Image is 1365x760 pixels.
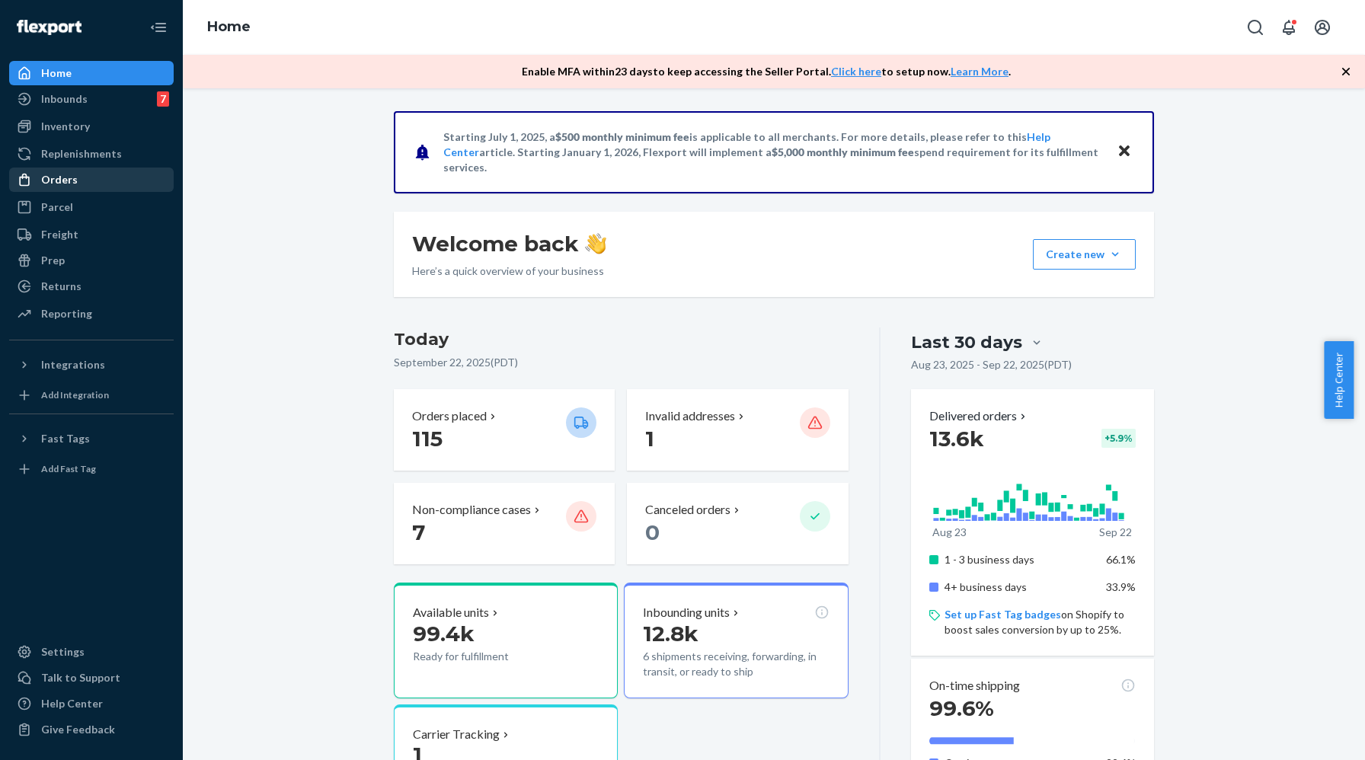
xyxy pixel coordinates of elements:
p: Available units [413,604,489,621]
a: Click here [831,65,881,78]
p: Inbounding units [643,604,730,621]
div: Give Feedback [41,722,115,737]
a: Home [9,61,174,85]
div: Fast Tags [41,431,90,446]
button: Integrations [9,353,174,377]
a: Returns [9,274,174,299]
a: Prep [9,248,174,273]
a: Replenishments [9,142,174,166]
a: Help Center [9,691,174,716]
div: Integrations [41,357,105,372]
button: Open Search Box [1240,12,1271,43]
a: Inbounds7 [9,87,174,111]
p: Invalid addresses [645,407,735,425]
div: Returns [41,279,82,294]
p: Aug 23, 2025 - Sep 22, 2025 ( PDT ) [911,357,1072,372]
span: 115 [412,426,443,452]
span: 99.4k [413,621,475,647]
p: on Shopify to boost sales conversion by up to 25%. [945,607,1136,637]
div: Last 30 days [911,331,1022,354]
p: Orders placed [412,407,487,425]
p: Ready for fulfillment [413,649,554,664]
span: 12.8k [643,621,698,647]
p: 4+ business days [945,580,1095,595]
div: Add Integration [41,388,109,401]
span: Support [32,11,87,24]
span: 33.9% [1106,580,1136,593]
ol: breadcrumbs [195,5,263,49]
button: Available units99.4kReady for fulfillment [394,583,618,698]
p: Sep 22 [1099,525,1132,540]
p: On-time shipping [929,677,1020,695]
a: Inventory [9,114,174,139]
div: Add Fast Tag [41,462,96,475]
span: 7 [412,519,425,545]
p: September 22, 2025 ( PDT ) [394,355,849,370]
div: Help Center [41,696,103,711]
img: hand-wave emoji [585,233,606,254]
button: Fast Tags [9,426,174,451]
div: Prep [41,253,65,268]
button: Orders placed 115 [394,389,615,471]
div: Parcel [41,200,73,215]
button: Invalid addresses 1 [627,389,848,471]
button: Create new [1033,239,1136,270]
a: Add Fast Tag [9,457,174,481]
button: Close [1114,141,1134,163]
div: Inventory [41,119,90,134]
img: Flexport logo [17,20,82,35]
a: Settings [9,640,174,664]
p: 6 shipments receiving, forwarding, in transit, or ready to ship [643,649,829,679]
button: Open notifications [1274,12,1304,43]
a: Reporting [9,302,174,326]
span: $500 monthly minimum fee [555,130,689,143]
a: Learn More [951,65,1009,78]
div: Talk to Support [41,670,120,685]
a: Set up Fast Tag badges [945,608,1061,621]
p: Here’s a quick overview of your business [412,263,606,279]
a: Home [207,18,251,35]
a: Orders [9,168,174,192]
div: Settings [41,644,85,659]
span: 99.6% [929,695,994,721]
button: Talk to Support [9,666,174,690]
p: Enable MFA within 23 days to keep accessing the Seller Portal. to setup now. . [522,64,1011,79]
div: Home [41,65,72,81]
span: 66.1% [1106,553,1136,566]
div: Inbounds [41,91,88,107]
div: 7 [157,91,169,107]
div: Replenishments [41,146,122,161]
button: Close Navigation [143,12,174,43]
p: Aug 23 [932,525,967,540]
button: Non-compliance cases 7 [394,483,615,564]
p: Canceled orders [645,501,730,519]
button: Open account menu [1307,12,1338,43]
p: Non-compliance cases [412,501,531,519]
div: + 5.9 % [1101,429,1136,448]
button: Canceled orders 0 [627,483,848,564]
span: $5,000 monthly minimum fee [772,145,914,158]
p: 1 - 3 business days [945,552,1095,567]
div: Reporting [41,306,92,321]
a: Parcel [9,195,174,219]
button: Inbounding units12.8k6 shipments receiving, forwarding, in transit, or ready to ship [624,583,848,698]
p: Carrier Tracking [413,726,500,743]
div: Freight [41,227,78,242]
p: Starting July 1, 2025, a is applicable to all merchants. For more details, please refer to this a... [443,129,1102,175]
span: 1 [645,426,654,452]
span: 0 [645,519,660,545]
span: 13.6k [929,426,984,452]
h3: Today [394,327,849,352]
div: Orders [41,172,78,187]
button: Give Feedback [9,717,174,742]
h1: Welcome back [412,230,606,257]
a: Add Integration [9,383,174,407]
a: Freight [9,222,174,247]
button: Help Center [1324,341,1354,419]
button: Delivered orders [929,407,1029,425]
